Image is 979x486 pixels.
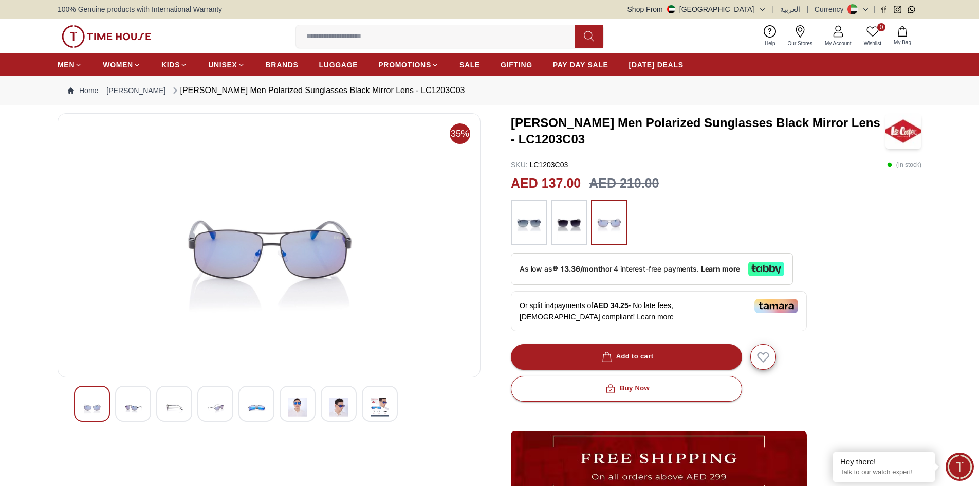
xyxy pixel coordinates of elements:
img: LEE COOPER Men's Polarized Sunglasses Dark Blue Mirror Lens - LC1203C01 [83,394,101,420]
button: My Bag [888,24,917,48]
a: [DATE] DEALS [629,56,684,74]
h3: [PERSON_NAME] Men Polarized Sunglasses Black Mirror Lens - LC1203C03 [511,115,885,148]
p: ( In stock ) [887,159,921,170]
a: Instagram [894,6,901,13]
span: Wishlist [860,40,885,47]
span: WOMEN [103,60,133,70]
div: Or split in 4 payments of - No late fees, [DEMOGRAPHIC_DATA] compliant! [511,291,807,331]
button: Buy Now [511,376,742,402]
img: ... [62,25,151,48]
img: LEE COOPER Men's Polarized Sunglasses Dark Blue Mirror Lens - LC1203C01 [124,394,142,420]
span: | [772,4,774,14]
a: [PERSON_NAME] [106,85,165,96]
span: PAY DAY SALE [553,60,608,70]
a: WOMEN [103,56,141,74]
span: LUGGAGE [319,60,358,70]
img: ... [516,205,542,240]
span: GIFTING [501,60,532,70]
span: SALE [459,60,480,70]
img: LEE COOPER Men's Polarized Sunglasses Dark Blue Mirror Lens - LC1203C01 [371,394,389,420]
span: AED 34.25 [593,301,628,310]
a: Whatsapp [908,6,915,13]
h2: AED 137.00 [511,174,581,193]
span: UNISEX [208,60,237,70]
a: KIDS [161,56,188,74]
img: LEE COOPER Men's Polarized Sunglasses Dark Blue Mirror Lens - LC1203C01 [288,394,307,420]
a: SALE [459,56,480,74]
span: SKU : [511,160,528,169]
p: LC1203C03 [511,159,568,170]
span: My Bag [890,39,915,46]
a: LUGGAGE [319,56,358,74]
span: BRANDS [266,60,299,70]
span: 35% [450,123,470,144]
button: العربية [780,4,800,14]
div: [PERSON_NAME] Men Polarized Sunglasses Black Mirror Lens - LC1203C03 [170,84,465,97]
span: PROMOTIONS [378,60,431,70]
span: MEN [58,60,75,70]
img: Tamara [754,299,798,313]
a: Help [759,23,782,49]
a: BRANDS [266,56,299,74]
img: United Arab Emirates [667,5,675,13]
div: Add to cart [600,351,654,363]
a: PROMOTIONS [378,56,439,74]
button: Add to cart [511,344,742,370]
img: LEE COOPER Men Polarized Sunglasses Black Mirror Lens - LC1203C03 [885,113,921,149]
span: 100% Genuine products with International Warranty [58,4,222,14]
a: UNISEX [208,56,245,74]
img: LEE COOPER Men's Polarized Sunglasses Dark Blue Mirror Lens - LC1203C01 [206,394,225,420]
a: Home [68,85,98,96]
img: LEE COOPER Men's Polarized Sunglasses Dark Blue Mirror Lens - LC1203C01 [165,394,183,420]
img: ... [596,205,622,240]
div: Chat Widget [946,453,974,481]
div: Currency [815,4,848,14]
a: Our Stores [782,23,819,49]
p: Talk to our watch expert! [840,468,928,477]
a: PAY DAY SALE [553,56,608,74]
span: Our Stores [784,40,817,47]
h3: AED 210.00 [589,174,659,193]
img: LEE COOPER Men's Polarized Sunglasses Dark Blue Mirror Lens - LC1203C01 [66,122,472,369]
a: 0Wishlist [858,23,888,49]
img: LEE COOPER Men's Polarized Sunglasses Dark Blue Mirror Lens - LC1203C01 [329,394,348,420]
span: Learn more [637,313,674,321]
nav: Breadcrumb [58,76,921,105]
button: Shop From[GEOGRAPHIC_DATA] [627,4,766,14]
span: | [874,4,876,14]
span: 0 [877,23,885,31]
img: ... [556,205,582,240]
span: KIDS [161,60,180,70]
a: GIFTING [501,56,532,74]
a: Facebook [880,6,888,13]
span: | [806,4,808,14]
div: Hey there! [840,457,928,467]
span: My Account [821,40,856,47]
img: LEE COOPER Men's Polarized Sunglasses Dark Blue Mirror Lens - LC1203C01 [247,394,266,420]
span: [DATE] DEALS [629,60,684,70]
div: Buy Now [603,383,650,394]
span: Help [761,40,780,47]
a: MEN [58,56,82,74]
